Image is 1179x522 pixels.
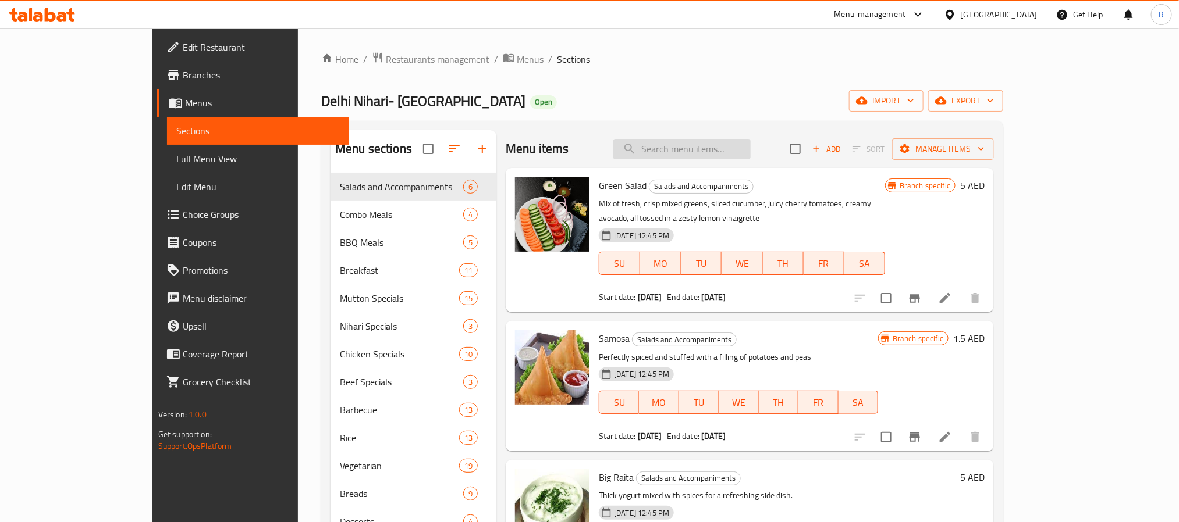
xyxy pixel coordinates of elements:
[460,432,477,444] span: 13
[599,252,640,275] button: SU
[340,208,463,221] span: Combo Meals
[463,375,478,389] div: items
[844,252,885,275] button: SA
[599,196,885,226] p: Mix of fresh, crisp mixed greens, sliced cucumber, juicy cherry tomatoes, creamy avocado, all tos...
[953,330,985,346] h6: 1.5 AED
[960,469,985,485] h6: 5 AED
[632,332,737,346] div: Salads and Accompaniments
[463,180,478,194] div: items
[649,180,753,193] span: Salads and Accompaniments
[808,255,840,272] span: FR
[686,255,717,272] span: TU
[183,235,340,249] span: Coupons
[460,460,477,471] span: 19
[609,230,674,241] span: [DATE] 12:45 PM
[157,284,349,312] a: Menu disclaimer
[176,124,340,138] span: Sections
[167,173,349,201] a: Edit Menu
[372,52,489,67] a: Restaurants management
[157,201,349,228] a: Choice Groups
[340,431,459,445] span: Rice
[331,173,496,201] div: Salads and Accompaniments6
[340,375,463,389] span: Beef Specials
[1159,8,1164,21] span: R
[463,235,478,249] div: items
[834,8,906,22] div: Menu-management
[340,459,459,473] span: Vegetarian
[340,263,459,277] span: Breakfast
[808,140,845,158] button: Add
[340,403,459,417] span: Barbecue
[609,507,674,519] span: [DATE] 12:45 PM
[340,180,463,194] span: Salads and Accompaniments
[858,94,914,108] span: import
[811,142,842,156] span: Add
[681,252,722,275] button: TU
[331,256,496,284] div: Breakfast11
[331,284,496,312] div: Mutton Specials15
[158,438,232,453] a: Support.OpsPlatform
[386,52,489,66] span: Restaurants management
[335,140,412,158] h2: Menu sections
[183,319,340,333] span: Upsell
[649,180,754,194] div: Salads and Accompaniments
[938,430,952,444] a: Edit menu item
[363,52,367,66] li: /
[938,291,952,305] a: Edit menu item
[530,95,557,109] div: Open
[441,135,468,163] span: Sort sections
[340,487,463,500] span: Breads
[183,375,340,389] span: Grocery Checklist
[845,140,892,158] span: Select section first
[464,181,477,192] span: 6
[517,52,544,66] span: Menus
[468,135,496,163] button: Add section
[839,391,878,414] button: SA
[331,312,496,340] div: Nihari Specials3
[719,391,758,414] button: WE
[460,405,477,416] span: 13
[961,423,989,451] button: delete
[637,471,740,485] span: Salads and Accompaniments
[183,347,340,361] span: Coverage Report
[331,452,496,480] div: Vegetarian19
[331,480,496,507] div: Breads9
[340,235,463,249] div: BBQ Meals
[892,138,994,160] button: Manage items
[158,407,187,422] span: Version:
[684,394,714,411] span: TU
[763,252,804,275] button: TH
[928,90,1003,112] button: export
[183,208,340,221] span: Choice Groups
[667,428,699,444] span: End date:
[798,391,838,414] button: FR
[331,340,496,368] div: Chicken Specials10
[189,407,207,422] span: 1.0.0
[157,33,349,61] a: Edit Restaurant
[888,333,948,344] span: Branch specific
[340,319,463,333] div: Nihari Specials
[599,488,956,503] p: Thick yogurt mixed with spices for a refreshing side dish.
[803,394,833,411] span: FR
[506,140,569,158] h2: Menu items
[599,391,639,414] button: SU
[158,427,212,442] span: Get support on:
[464,237,477,248] span: 5
[331,396,496,424] div: Barbecue13
[464,488,477,499] span: 9
[843,394,873,411] span: SA
[645,255,676,272] span: MO
[960,177,985,194] h6: 5 AED
[157,228,349,256] a: Coupons
[961,284,989,312] button: delete
[459,347,478,361] div: items
[599,350,878,364] p: Perfectly spiced and stuffed with a filling of potatoes and peas
[613,139,751,159] input: search
[464,321,477,332] span: 3
[416,137,441,161] span: Select all sections
[185,96,340,110] span: Menus
[874,425,899,449] span: Select to update
[157,312,349,340] a: Upsell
